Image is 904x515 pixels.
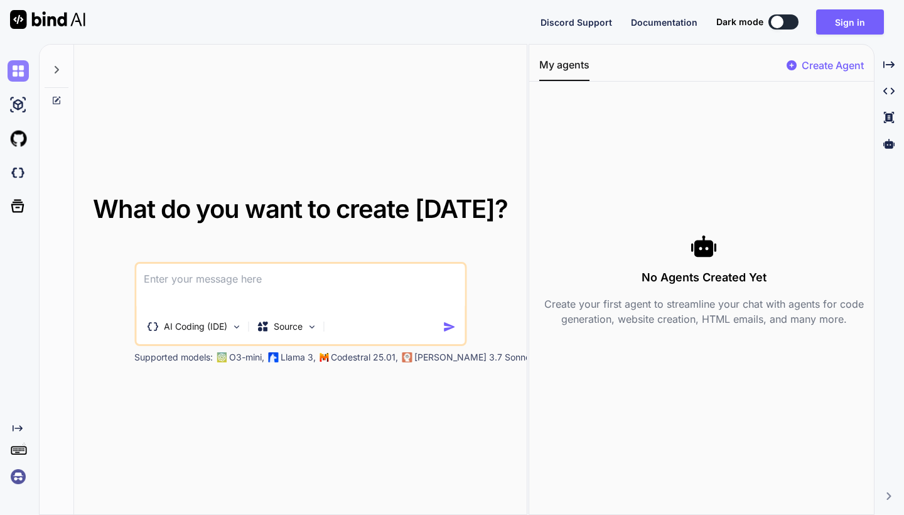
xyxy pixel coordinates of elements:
p: Create your first agent to streamline your chat with agents for code generation, website creation... [539,296,869,327]
h3: No Agents Created Yet [539,269,869,286]
span: Discord Support [541,17,612,28]
span: Dark mode [716,16,763,28]
img: chat [8,60,29,82]
span: Documentation [631,17,697,28]
p: AI Coding (IDE) [164,320,227,333]
p: Codestral 25.01, [331,351,398,364]
p: Llama 3, [281,351,316,364]
img: Bind AI [10,10,85,29]
img: claude [402,352,412,362]
img: icon [443,320,456,333]
button: Documentation [631,16,697,29]
p: Source [274,320,303,333]
img: darkCloudIdeIcon [8,162,29,183]
img: githubLight [8,128,29,149]
img: ai-studio [8,94,29,116]
button: Discord Support [541,16,612,29]
img: Mistral-AI [320,353,328,362]
img: Pick Models [306,322,317,332]
p: [PERSON_NAME] 3.7 Sonnet, [414,351,536,364]
button: Sign in [816,9,884,35]
img: GPT-4 [217,352,227,362]
button: My agents [539,57,589,81]
p: O3-mini, [229,351,264,364]
p: Supported models: [134,351,213,364]
span: What do you want to create [DATE]? [93,193,508,224]
img: Pick Tools [231,322,242,332]
p: Create Agent [802,58,864,73]
img: signin [8,466,29,487]
img: Llama2 [268,352,278,362]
